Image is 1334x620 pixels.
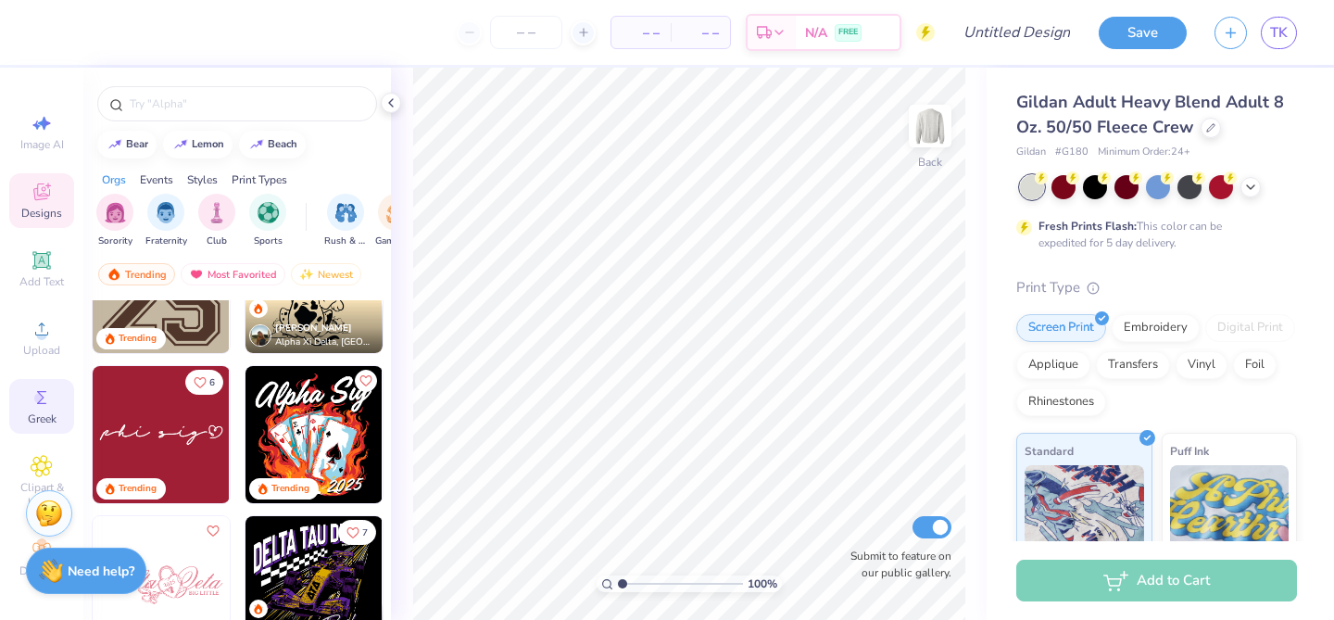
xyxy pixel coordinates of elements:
[126,139,148,149] div: bear
[105,202,126,223] img: Sorority Image
[918,154,942,171] div: Back
[682,23,719,43] span: – –
[232,171,287,188] div: Print Types
[202,520,224,542] button: Like
[840,548,951,581] label: Submit to feature on our public gallery.
[382,366,519,503] img: 0b17c9fd-f569-43c2-8880-8c1ef632c941
[102,171,126,188] div: Orgs
[119,482,157,496] div: Trending
[93,366,230,503] img: 514fb41f-798b-4dcb-b4a8-6cafddbd921f
[229,366,366,503] img: 3f75717d-402d-4dfd-b8d7-dc51c9689d5a
[1205,314,1295,342] div: Digital Print
[338,520,376,545] button: Like
[163,131,233,158] button: lemon
[1176,351,1227,379] div: Vinyl
[107,139,122,150] img: trend_line.gif
[275,335,375,349] span: Alpha Xi Delta, [GEOGRAPHIC_DATA]
[19,563,64,578] span: Decorate
[1016,277,1297,298] div: Print Type
[268,139,297,149] div: beach
[355,370,377,392] button: Like
[96,194,133,248] div: filter for Sorority
[1261,17,1297,49] a: TK
[1055,145,1089,160] span: # G180
[1016,91,1284,138] span: Gildan Adult Heavy Blend Adult 8 Oz. 50/50 Fleece Crew
[1233,351,1277,379] div: Foil
[185,370,223,395] button: Like
[249,139,264,150] img: trend_line.gif
[249,194,286,248] div: filter for Sports
[98,263,175,285] div: Trending
[198,194,235,248] button: filter button
[207,202,227,223] img: Club Image
[1038,218,1266,251] div: This color can be expedited for 5 day delivery.
[68,563,134,580] strong: Need help?
[623,23,660,43] span: – –
[209,378,215,387] span: 6
[490,16,562,49] input: – –
[145,194,187,248] button: filter button
[173,139,188,150] img: trend_line.gif
[912,108,949,145] img: Back
[96,194,133,248] button: filter button
[107,268,121,281] img: trending.gif
[145,194,187,248] div: filter for Fraternity
[1016,145,1046,160] span: Gildan
[324,234,367,248] span: Rush & Bid
[335,202,357,223] img: Rush & Bid Image
[1170,465,1290,558] img: Puff Ink
[207,234,227,248] span: Club
[23,343,60,358] span: Upload
[249,194,286,248] button: filter button
[145,234,187,248] span: Fraternity
[1025,441,1074,461] span: Standard
[375,234,418,248] span: Game Day
[375,194,418,248] button: filter button
[805,23,827,43] span: N/A
[299,268,314,281] img: Newest.gif
[192,139,224,149] div: lemon
[1096,351,1170,379] div: Transfers
[181,263,285,285] div: Most Favorited
[187,171,218,188] div: Styles
[239,131,306,158] button: beach
[1016,314,1106,342] div: Screen Print
[1170,441,1209,461] span: Puff Ink
[1016,351,1090,379] div: Applique
[258,202,279,223] img: Sports Image
[19,274,64,289] span: Add Text
[245,366,383,503] img: c17e797c-4add-4339-98d3-6433a2b61b20
[375,194,418,248] div: filter for Game Day
[949,14,1085,51] input: Untitled Design
[748,576,777,592] span: 100 %
[98,234,132,248] span: Sorority
[1099,17,1187,49] button: Save
[9,480,74,510] span: Clipart & logos
[291,263,361,285] div: Newest
[324,194,367,248] div: filter for Rush & Bid
[119,332,157,346] div: Trending
[324,194,367,248] button: filter button
[1270,22,1288,44] span: TK
[249,324,271,347] img: Avatar
[20,137,64,152] span: Image AI
[1112,314,1200,342] div: Embroidery
[28,411,57,426] span: Greek
[156,202,176,223] img: Fraternity Image
[386,202,408,223] img: Game Day Image
[140,171,173,188] div: Events
[1038,219,1137,234] strong: Fresh Prints Flash:
[275,322,352,335] span: [PERSON_NAME]
[254,234,283,248] span: Sports
[1025,465,1144,558] img: Standard
[271,482,309,496] div: Trending
[189,268,204,281] img: most_fav.gif
[362,528,368,538] span: 7
[1016,388,1106,416] div: Rhinestones
[97,131,157,158] button: bear
[838,26,858,39] span: FREE
[198,194,235,248] div: filter for Club
[128,95,365,113] input: Try "Alpha"
[1098,145,1190,160] span: Minimum Order: 24 +
[21,206,62,221] span: Designs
